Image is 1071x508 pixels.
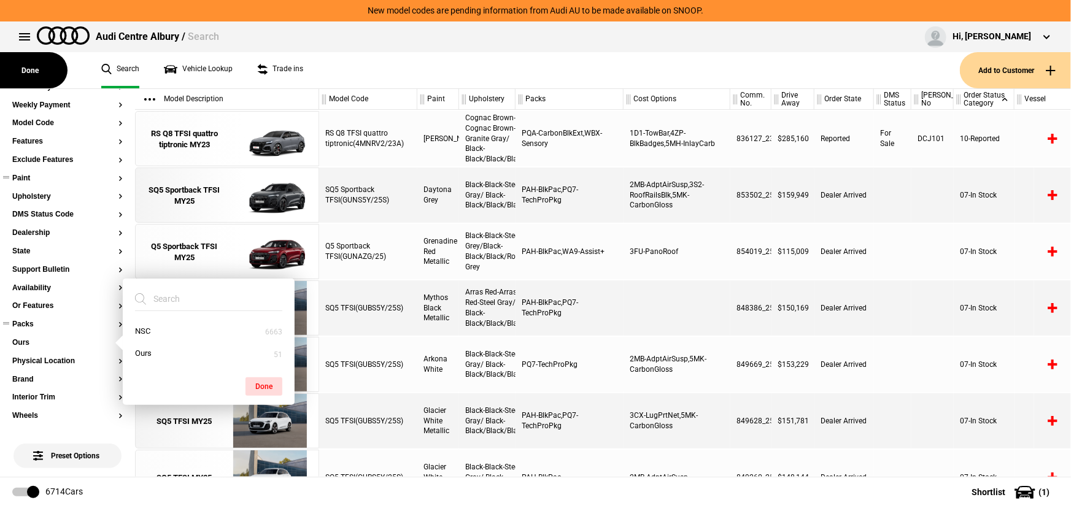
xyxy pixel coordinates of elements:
[954,89,1014,110] div: Order Status Category
[730,111,771,166] div: 836127_23
[142,185,227,207] div: SQ5 Sportback TFSI MY25
[12,156,123,164] button: Exclude Features
[12,284,123,302] section: Availability
[157,416,212,427] div: SQ5 TFSI MY25
[814,111,874,166] div: Reported
[12,284,123,293] button: Availability
[516,337,624,392] div: PQ7-TechProPkg
[954,450,1015,505] div: 07-In Stock
[12,375,123,394] section: Brand
[417,280,459,336] div: Mythos Black Metallic
[417,89,458,110] div: Paint
[227,168,312,223] img: Audi_GUNS5Y_25S_GX_6Y6Y_PAH_2MB_5MK_WA2_6FJ_3S2_PQ7_PYH_PWO_53D_(Nadin:_2MB_3S2_53D_5MK_6FJ_C56_P...
[123,342,295,365] button: Ours
[319,111,417,166] div: RS Q8 TFSI quattro tiptronic(4MNRV2/23A)
[12,302,123,310] button: Or Features
[417,393,459,448] div: Glacier White Metallic
[730,167,771,223] div: 853502_25
[516,111,624,166] div: PQA-CarbonBlkExt,WBX-Sensory
[164,52,233,88] a: Vehicle Lookup
[123,320,295,343] button: NSC
[142,112,227,167] a: RS Q8 TFSI quattro tiptronic MY23
[12,101,123,110] button: Weekly Payment
[319,280,417,336] div: SQ5 TFSI(GUBS5Y/25S)
[624,450,730,505] div: 2MB-AdptAirSusp
[12,247,123,266] section: State
[516,89,623,110] div: Packs
[516,393,624,448] div: PAH-BlkPac,PQ7-TechProPkg
[771,280,814,336] div: $150,169
[730,450,771,505] div: 849260_25
[188,31,219,42] span: Search
[459,224,516,279] div: Black-Black-Steel Grey/Black-Black/Black/Rock Grey
[12,302,123,320] section: Or Features
[417,450,459,505] div: Glacier White Metallic
[12,412,123,420] button: Wheels
[12,174,123,193] section: Paint
[12,193,123,201] button: Upholstery
[12,229,123,237] button: Dealership
[730,337,771,392] div: 849669_25
[771,167,814,223] div: $159,949
[459,393,516,448] div: Black-Black-Steel Gray/ Black-Black/Black/Black
[516,224,624,279] div: PAH-BlkPac,WA9-Assist+
[12,119,123,128] button: Model Code
[814,337,874,392] div: Dealer Arrived
[459,280,516,336] div: Arras Red-Arras Red-Steel Gray/ Black-Black/Black/Black
[954,280,1015,336] div: 07-In Stock
[96,30,219,44] div: Audi Centre Albury /
[459,89,515,110] div: Upholstery
[37,26,90,45] img: audi.png
[142,225,227,280] a: Q5 Sportback TFSI MY25
[227,450,312,506] img: Audi_GUBS5Y_25S_GX_2Y2Y_PAH_2MB_WA2_6FJ_53A_PYH_PWO_(Nadin:_2MB_53A_6FJ_C56_PAH_PWO_PYH_WA2)_ext.png
[227,225,312,280] img: Audi_GUNAZG_25_FW_S5S5_3FU_WA9_PAH_6FJ_PYH_(Nadin:_3FU_6FJ_C56_PAH_PYH_WA9)_ext.png
[771,89,814,110] div: Drive Away
[12,393,123,412] section: Interior Trim
[771,337,814,392] div: $153,229
[624,393,730,448] div: 3CX-LugPrtNet,5MK-CarbonGloss
[417,111,459,166] div: [PERSON_NAME]
[814,224,874,279] div: Dealer Arrived
[12,375,123,384] button: Brand
[459,111,516,166] div: Cognac Brown-Cognac Brown-Granite Gray/ Black-Black/Black/Black
[12,357,123,366] button: Physical Location
[142,128,227,150] div: RS Q8 TFSI quattro tiptronic MY23
[954,337,1015,392] div: 07-In Stock
[911,111,954,166] div: DCJ101
[516,450,624,505] div: PAH-BlkPac
[516,167,624,223] div: PAH-BlkPac,PQ7-TechProPkg
[257,52,303,88] a: Trade ins
[954,167,1015,223] div: 07-In Stock
[12,393,123,402] button: Interior Trim
[12,266,123,284] section: Support Bulletin
[12,137,123,156] section: Features
[12,229,123,247] section: Dealership
[624,337,730,392] div: 2MB-AdptAirSusp,5MK-CarbonGloss
[45,486,83,498] div: 6714 Cars
[101,52,139,88] a: Search
[624,224,730,279] div: 3FU-PanoRoof
[730,89,771,110] div: Comm. No.
[1038,488,1050,496] span: ( 1 )
[142,168,227,223] a: SQ5 Sportback TFSI MY25
[417,167,459,223] div: Daytona Grey
[12,210,123,229] section: DMS Status Code
[36,436,99,460] span: Preset Options
[12,412,123,430] section: Wheels
[874,89,911,110] div: DMS Status
[12,320,123,339] section: Packs
[730,393,771,448] div: 849628_25
[142,450,227,506] a: SQ5 TFSI MY25
[12,339,123,357] section: Ours
[12,156,123,174] section: Exclude Features
[12,174,123,183] button: Paint
[771,450,814,505] div: $148,144
[12,357,123,375] section: Physical Location
[12,266,123,274] button: Support Bulletin
[960,52,1071,88] button: Add to Customer
[12,137,123,146] button: Features
[12,119,123,137] section: Model Code
[730,224,771,279] div: 854019_25
[12,83,123,101] section: Drive Away
[814,89,873,110] div: Order State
